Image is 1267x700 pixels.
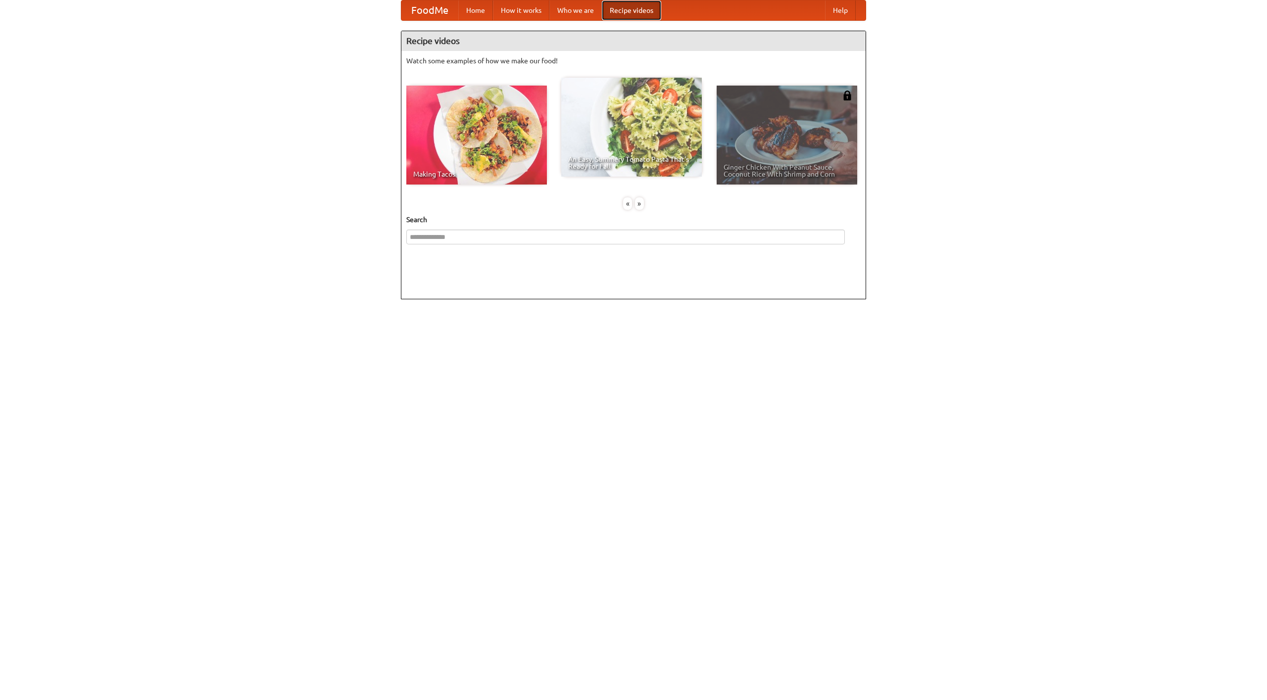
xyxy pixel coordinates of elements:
img: 483408.png [842,91,852,100]
a: How it works [493,0,549,20]
a: Home [458,0,493,20]
div: « [623,197,632,210]
span: An Easy, Summery Tomato Pasta That's Ready for Fall [568,156,695,170]
a: FoodMe [401,0,458,20]
p: Watch some examples of how we make our food! [406,56,861,66]
h4: Recipe videos [401,31,866,51]
div: » [635,197,644,210]
a: Who we are [549,0,602,20]
a: An Easy, Summery Tomato Pasta That's Ready for Fall [561,78,702,177]
a: Recipe videos [602,0,661,20]
a: Help [825,0,856,20]
span: Making Tacos [413,171,540,178]
h5: Search [406,215,861,225]
a: Making Tacos [406,86,547,185]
